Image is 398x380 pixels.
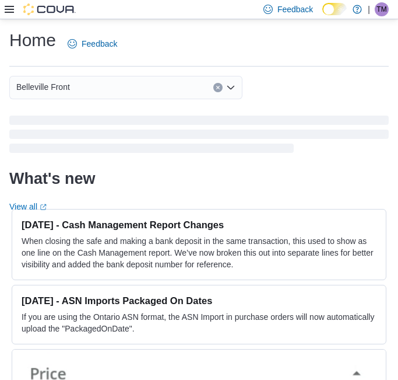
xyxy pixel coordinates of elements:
[277,4,313,15] span: Feedback
[226,83,235,92] button: Open list of options
[22,219,376,231] h3: [DATE] - Cash Management Report Changes
[368,2,370,16] p: |
[22,295,376,306] h3: [DATE] - ASN Imports Packaged On Dates
[63,32,122,55] a: Feedback
[322,15,323,16] span: Dark Mode
[22,311,376,334] p: If you are using the Ontario ASN format, the ASN Import in purchase orders will now automatically...
[213,83,223,92] button: Clear input
[23,4,76,15] img: Cova
[322,3,347,15] input: Dark Mode
[375,2,389,16] div: Tim Malaguti
[9,169,95,188] h2: What's new
[376,2,386,16] span: TM
[9,202,47,211] a: View allExternal link
[9,118,389,155] span: Loading
[22,235,376,270] p: When closing the safe and making a bank deposit in the same transaction, this used to show as one...
[9,29,56,52] h1: Home
[16,80,70,94] span: Belleville Front
[40,204,47,211] svg: External link
[82,38,117,50] span: Feedback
